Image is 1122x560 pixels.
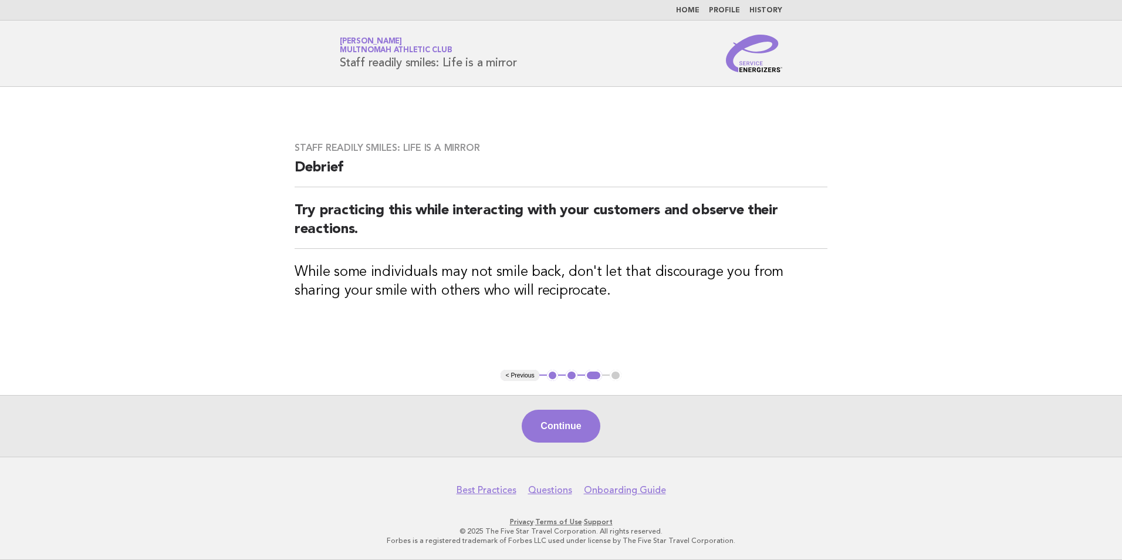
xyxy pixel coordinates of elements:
[295,263,827,301] h3: While some individuals may not smile back, don't let that discourage you from sharing your smile ...
[202,527,920,536] p: © 2025 The Five Star Travel Corporation. All rights reserved.
[585,370,602,382] button: 3
[202,517,920,527] p: · ·
[295,142,827,154] h3: Staff readily smiles: Life is a mirror
[522,410,600,443] button: Continue
[726,35,782,72] img: Service Energizers
[340,47,452,55] span: Multnomah Athletic Club
[566,370,577,382] button: 2
[202,536,920,545] p: Forbes is a registered trademark of Forbes LLC used under license by The Five Star Travel Corpora...
[584,518,613,526] a: Support
[457,484,516,496] a: Best Practices
[676,7,699,14] a: Home
[340,38,517,69] h1: Staff readily smiles: Life is a mirror
[709,7,740,14] a: Profile
[295,158,827,187] h2: Debrief
[749,7,782,14] a: History
[528,484,572,496] a: Questions
[584,484,666,496] a: Onboarding Guide
[501,370,539,382] button: < Previous
[295,201,827,249] h2: Try practicing this while interacting with your customers and observe their reactions.
[510,518,533,526] a: Privacy
[547,370,559,382] button: 1
[340,38,452,54] a: [PERSON_NAME]Multnomah Athletic Club
[535,518,582,526] a: Terms of Use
